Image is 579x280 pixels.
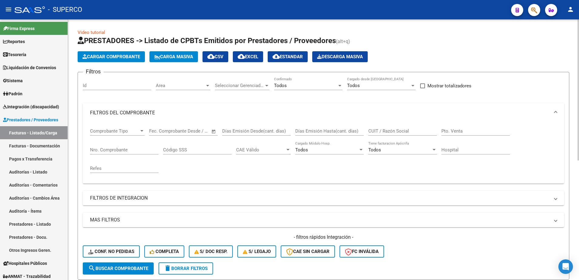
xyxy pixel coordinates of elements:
button: S/ legajo [237,245,276,258]
a: Video tutorial [78,30,105,35]
span: Borrar Filtros [164,266,208,271]
span: - SUPERCO [48,3,82,16]
button: Carga Masiva [149,51,198,62]
button: Completa [144,245,184,258]
input: Start date [149,128,169,134]
span: ANMAT - Trazabilidad [3,273,51,280]
button: CAE SIN CARGAR [281,245,335,258]
mat-icon: cloud_download [207,53,215,60]
span: Todos [347,83,360,88]
button: Cargar Comprobante [78,51,145,62]
span: Padrón [3,90,22,97]
span: Liquidación de Convenios [3,64,56,71]
span: Tesorería [3,51,26,58]
span: Todos [295,147,308,153]
span: S/ Doc Resp. [194,249,228,254]
div: Open Intercom Messenger [558,259,573,274]
mat-panel-title: FILTROS DE INTEGRACION [90,195,550,201]
span: Firma Express [3,25,35,32]
mat-icon: menu [5,6,12,13]
span: Hospitales Públicos [3,260,47,267]
mat-icon: cloud_download [273,53,280,60]
mat-panel-title: MAS FILTROS [90,217,550,223]
button: S/ Doc Resp. [189,245,233,258]
span: EXCEL [238,54,258,59]
h4: - filtros rápidos Integración - [83,234,564,241]
span: (alt+q) [336,39,350,44]
span: Conf. no pedidas [88,249,134,254]
button: CSV [202,51,228,62]
mat-expansion-panel-header: MAS FILTROS [83,213,564,227]
mat-icon: person [567,6,574,13]
button: Estandar [268,51,308,62]
h3: Filtros [83,67,104,76]
span: Comprobante Tipo [90,128,139,134]
app-download-masive: Descarga masiva de comprobantes (adjuntos) [312,51,368,62]
span: Sistema [3,77,23,84]
button: Descarga Masiva [312,51,368,62]
mat-icon: cloud_download [238,53,245,60]
mat-icon: delete [164,265,171,272]
span: FC Inválida [345,249,379,254]
div: FILTROS DEL COMPROBANTE [83,123,564,184]
button: Borrar Filtros [159,262,213,275]
span: Todos [368,147,381,153]
span: Completa [150,249,179,254]
button: Open calendar [210,128,217,135]
button: EXCEL [233,51,263,62]
button: Conf. no pedidas [83,245,140,258]
span: Buscar Comprobante [88,266,148,271]
span: Todos [274,83,287,88]
mat-expansion-panel-header: FILTROS DEL COMPROBANTE [83,103,564,123]
span: CAE SIN CARGAR [286,249,330,254]
span: Reportes [3,38,25,45]
button: Buscar Comprobante [83,262,154,275]
span: PRESTADORES -> Listado de CPBTs Emitidos por Prestadores / Proveedores [78,36,336,45]
span: CAE Válido [236,147,285,153]
span: Carga Masiva [154,54,193,59]
span: Seleccionar Gerenciador [215,83,264,88]
mat-icon: search [88,265,95,272]
mat-expansion-panel-header: FILTROS DE INTEGRACION [83,191,564,205]
span: Integración (discapacidad) [3,103,59,110]
button: FC Inválida [340,245,384,258]
span: Mostrar totalizadores [427,82,471,89]
span: CSV [207,54,223,59]
mat-panel-title: FILTROS DEL COMPROBANTE [90,110,550,116]
span: Descarga Masiva [317,54,363,59]
span: S/ legajo [243,249,271,254]
span: Cargar Comprobante [82,54,140,59]
span: Prestadores / Proveedores [3,116,58,123]
span: Area [156,83,205,88]
span: Estandar [273,54,303,59]
input: End date [174,128,204,134]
